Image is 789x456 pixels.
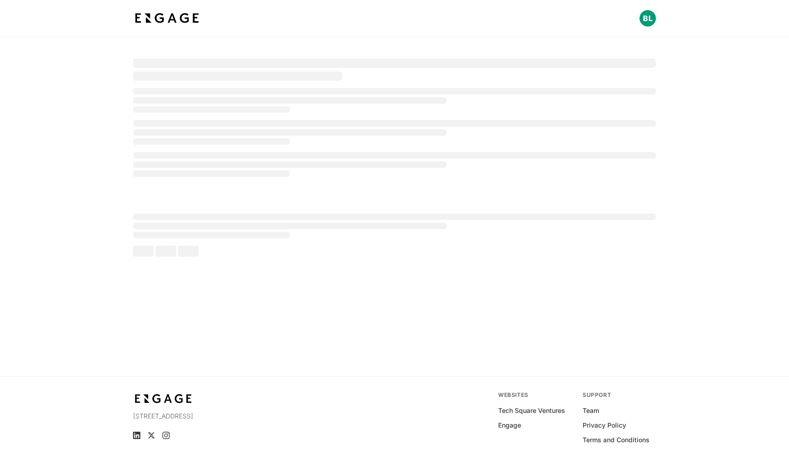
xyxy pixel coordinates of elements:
img: bdf1fb74-1727-4ba0-a5bd-bc74ae9fc70b.jpeg [133,10,201,27]
div: Support [583,391,656,399]
img: Profile picture of Belsasar Lepe [639,10,656,27]
a: Tech Square Ventures [498,406,565,415]
a: Privacy Policy [583,421,626,430]
a: LinkedIn [133,432,140,439]
ul: Social media [133,432,292,439]
button: Open profile menu [639,10,656,27]
a: Engage [498,421,521,430]
p: [STREET_ADDRESS] [133,412,292,421]
a: X (Twitter) [148,432,155,439]
a: Team [583,406,599,415]
a: Instagram [162,432,170,439]
img: bdf1fb74-1727-4ba0-a5bd-bc74ae9fc70b.jpeg [133,391,194,406]
a: Terms and Conditions [583,435,650,445]
div: Websites [498,391,572,399]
